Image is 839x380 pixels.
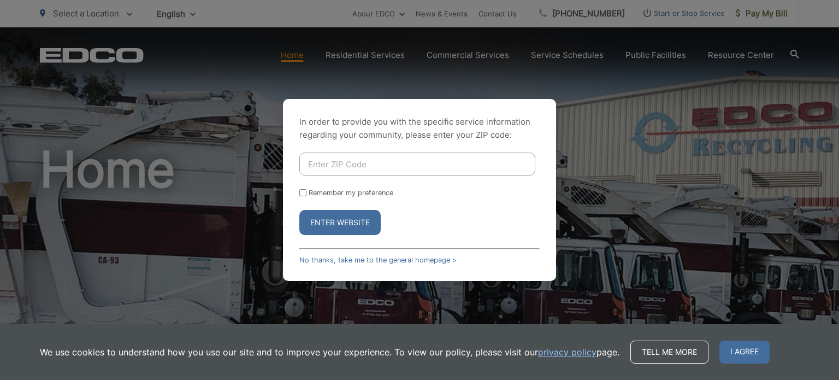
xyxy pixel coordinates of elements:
[630,341,708,364] a: Tell me more
[299,210,381,235] button: Enter Website
[299,256,457,264] a: No thanks, take me to the general homepage >
[40,346,619,359] p: We use cookies to understand how you use our site and to improve your experience. To view our pol...
[719,341,770,364] span: I agree
[538,346,596,359] a: privacy policy
[309,189,393,197] label: Remember my preference
[299,115,540,142] p: In order to provide you with the specific service information regarding your community, please en...
[299,153,535,176] input: Enter ZIP Code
